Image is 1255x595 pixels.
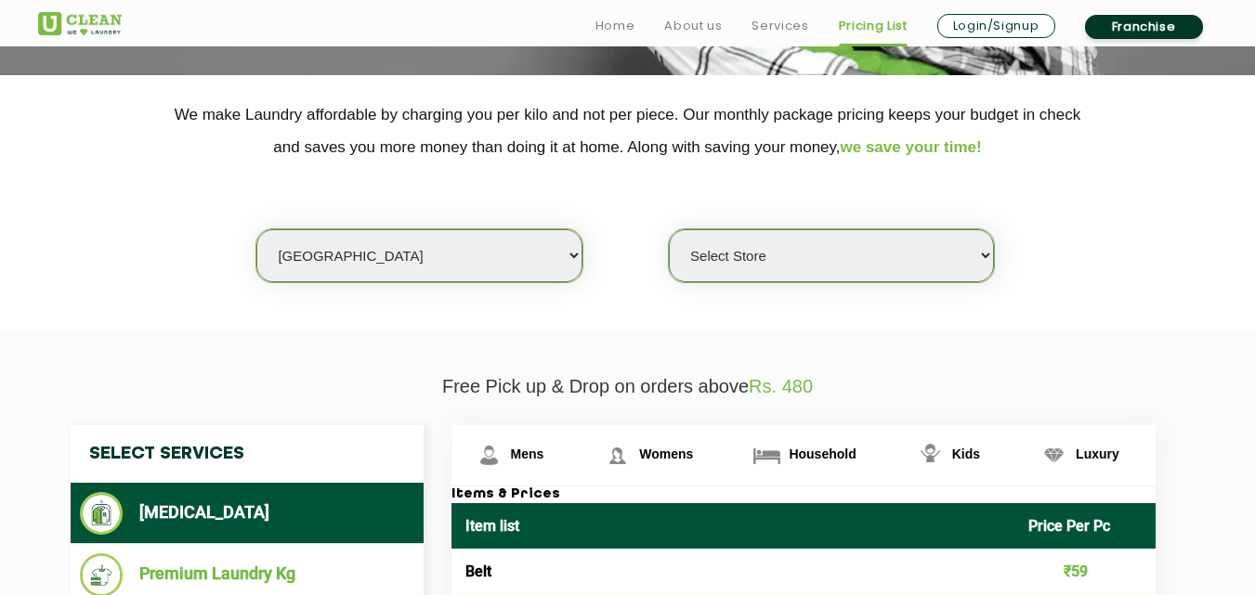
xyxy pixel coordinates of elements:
img: UClean Laundry and Dry Cleaning [38,12,122,35]
img: Mens [473,439,505,472]
a: Franchise [1085,15,1203,39]
span: Rs. 480 [749,376,813,396]
th: Item list [451,503,1015,549]
a: About us [664,15,722,37]
span: Luxury [1076,446,1119,461]
td: Belt [451,549,1015,594]
a: Pricing List [839,15,908,37]
img: Dry Cleaning [80,492,124,535]
li: [MEDICAL_DATA] [80,492,414,535]
th: Price Per Pc [1014,503,1156,549]
a: Home [595,15,635,37]
img: Kids [914,439,947,472]
p: We make Laundry affordable by charging you per kilo and not per piece. Our monthly package pricin... [38,98,1218,163]
a: Login/Signup [937,14,1055,38]
span: Womens [639,446,693,461]
p: Free Pick up & Drop on orders above [38,376,1218,397]
h3: Items & Prices [451,486,1156,503]
span: Kids [952,446,980,461]
img: Luxury [1038,439,1070,472]
td: ₹59 [1014,549,1156,594]
span: Mens [511,446,544,461]
h4: Select Services [71,425,424,483]
img: Household [751,439,783,472]
span: Household [789,446,856,461]
img: Womens [601,439,634,472]
span: we save your time! [841,138,982,156]
a: Services [752,15,808,37]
